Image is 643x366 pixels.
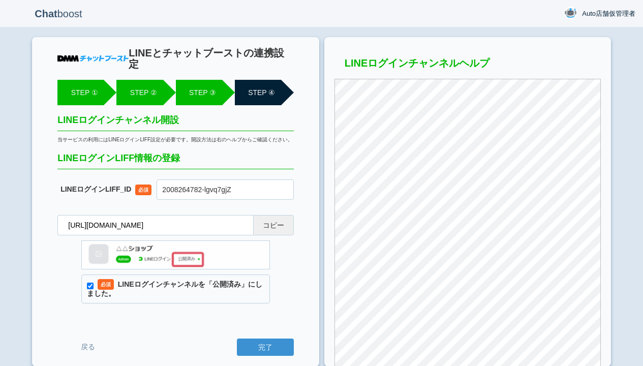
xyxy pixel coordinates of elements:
[129,47,294,70] h1: LINEとチャットブーストの連携設定
[135,185,151,195] span: 必須
[57,55,129,62] img: DMMチャットブースト
[57,80,104,105] li: STEP ①
[564,7,577,19] img: User Image
[334,57,601,74] h3: LINEログインチャンネルヘルプ
[235,80,281,105] li: STEP ④
[157,179,293,200] input: xxxxxx
[57,136,294,143] div: 当サービスの利用にはLINEログインLIFF設定が必要です。開設方法は右のヘルプからご確認ください。
[176,80,222,105] li: STEP ③
[237,339,294,356] input: 完了
[87,283,94,289] input: 必須LINEログインチャンネルを「公開済み」にしました。
[253,215,294,235] button: コピー
[57,154,294,169] h2: LINEログインLIFF情報の登録
[57,185,157,194] dt: LINEログインLIFF_ID
[116,80,163,105] li: STEP ②
[81,240,270,269] img: LINEログインチャンネル情報の登録確認
[8,1,109,26] p: boost
[81,274,270,303] label: LINEログインチャンネルを「公開済み」にしました。
[57,115,294,131] h2: LINEログインチャンネル開設
[35,8,57,19] b: Chat
[98,279,114,290] span: 必須
[582,9,635,19] span: Auto店舗仮管理者
[57,338,118,356] a: 戻る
